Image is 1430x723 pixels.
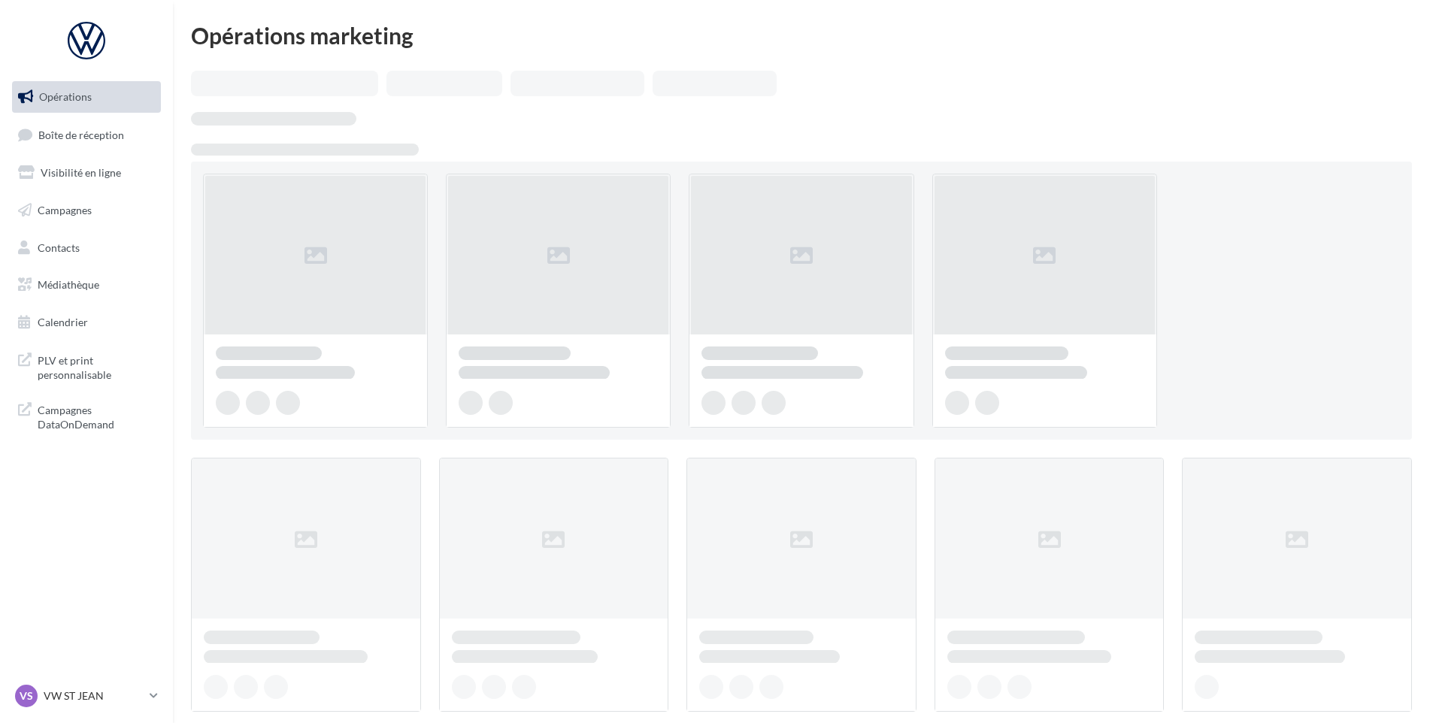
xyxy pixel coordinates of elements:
[9,269,164,301] a: Médiathèque
[38,128,124,141] span: Boîte de réception
[9,307,164,338] a: Calendrier
[38,240,80,253] span: Contacts
[38,278,99,291] span: Médiathèque
[39,90,92,103] span: Opérations
[12,682,161,710] a: VS VW ST JEAN
[9,232,164,264] a: Contacts
[38,350,155,383] span: PLV et print personnalisable
[38,400,155,432] span: Campagnes DataOnDemand
[38,204,92,216] span: Campagnes
[41,166,121,179] span: Visibilité en ligne
[9,195,164,226] a: Campagnes
[44,688,144,703] p: VW ST JEAN
[9,157,164,189] a: Visibilité en ligne
[38,316,88,328] span: Calendrier
[9,119,164,151] a: Boîte de réception
[20,688,33,703] span: VS
[9,344,164,389] a: PLV et print personnalisable
[9,394,164,438] a: Campagnes DataOnDemand
[191,24,1412,47] div: Opérations marketing
[9,81,164,113] a: Opérations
